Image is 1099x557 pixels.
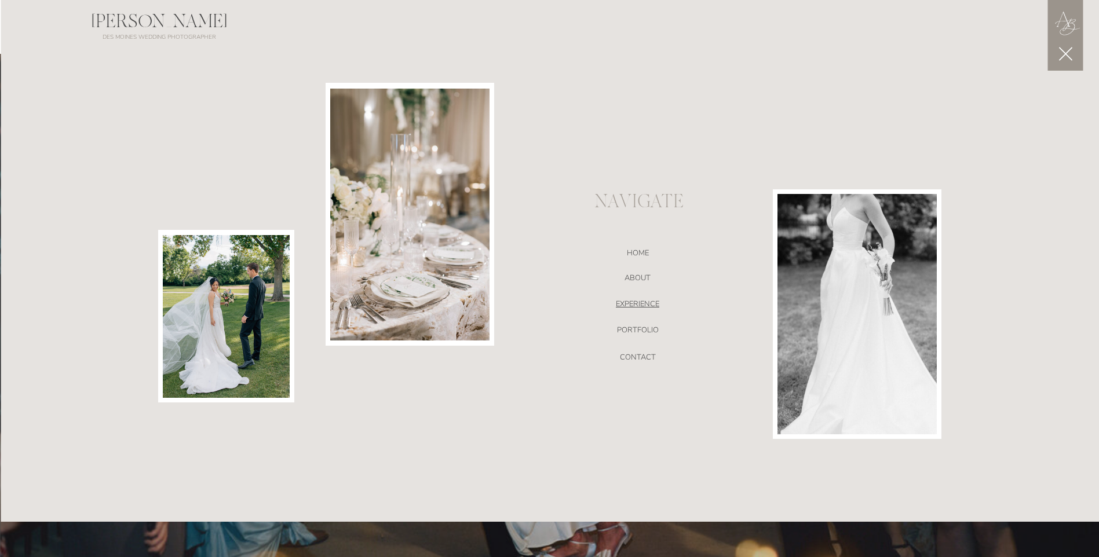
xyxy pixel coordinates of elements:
div: [PERSON_NAME] [1,13,319,38]
p: NAVIGATE [594,194,681,211]
a: EXPERIENCE [515,300,761,312]
a: Home [515,249,761,261]
a: ABOUT [515,274,761,285]
a: portfolio [515,326,761,338]
a: CONTACT [515,353,761,365]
